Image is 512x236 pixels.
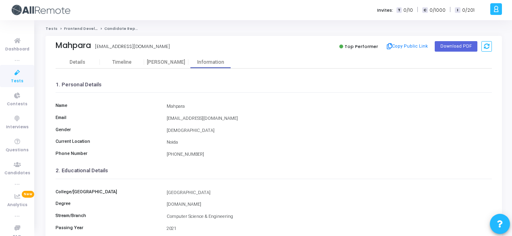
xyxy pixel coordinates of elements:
h6: Passing Year [52,225,163,230]
h6: College/[GEOGRAPHIC_DATA] [52,189,163,194]
span: Candidates [4,170,30,177]
div: Mahpara [56,41,91,50]
div: Noida [163,139,496,146]
span: Analytics [7,202,27,209]
span: I [455,7,460,13]
span: Tests [11,78,23,85]
h6: Degree [52,201,163,206]
div: Information [188,59,233,65]
span: 0/10 [403,7,413,14]
div: [EMAIL_ADDRESS][DOMAIN_NAME] [95,43,170,50]
a: Frontend Developer (L4) [64,26,114,31]
div: Details [70,59,85,65]
span: Questions [6,147,29,154]
h6: Name [52,103,163,108]
button: Copy Public Link [384,40,431,52]
span: Interviews [6,124,29,131]
h6: Gender [52,127,163,132]
div: Computer Science & Engineering [163,213,496,220]
label: Invites: [377,7,393,14]
span: | [450,6,451,14]
h3: 1. Personal Details [56,81,492,88]
div: [PHONE_NUMBER] [163,151,496,158]
div: Timeline [112,59,132,65]
nav: breadcrumb [45,26,502,31]
span: C [422,7,427,13]
h6: Phone Number [52,151,163,156]
span: T [396,7,402,13]
span: 0/201 [462,7,475,14]
span: New [22,191,34,198]
div: Mahpara [163,103,496,110]
a: Tests [45,26,58,31]
button: Download PDF [435,41,477,52]
div: [DOMAIN_NAME] [163,201,496,208]
span: Top Performer [345,43,378,50]
h6: Current Location [52,139,163,144]
img: logo [10,2,70,18]
h6: Email [52,115,163,120]
div: [DEMOGRAPHIC_DATA] [163,127,496,134]
span: Candidate Report [104,26,141,31]
div: 2021 [163,226,496,232]
span: | [417,6,418,14]
span: Contests [7,101,27,108]
div: [GEOGRAPHIC_DATA] [163,190,496,196]
div: [PERSON_NAME] [144,59,188,65]
h3: 2. Educational Details [56,167,492,174]
span: 0/1000 [429,7,446,14]
span: Dashboard [5,46,29,53]
h6: Stream/Branch [52,213,163,218]
div: [EMAIL_ADDRESS][DOMAIN_NAME] [163,115,496,122]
